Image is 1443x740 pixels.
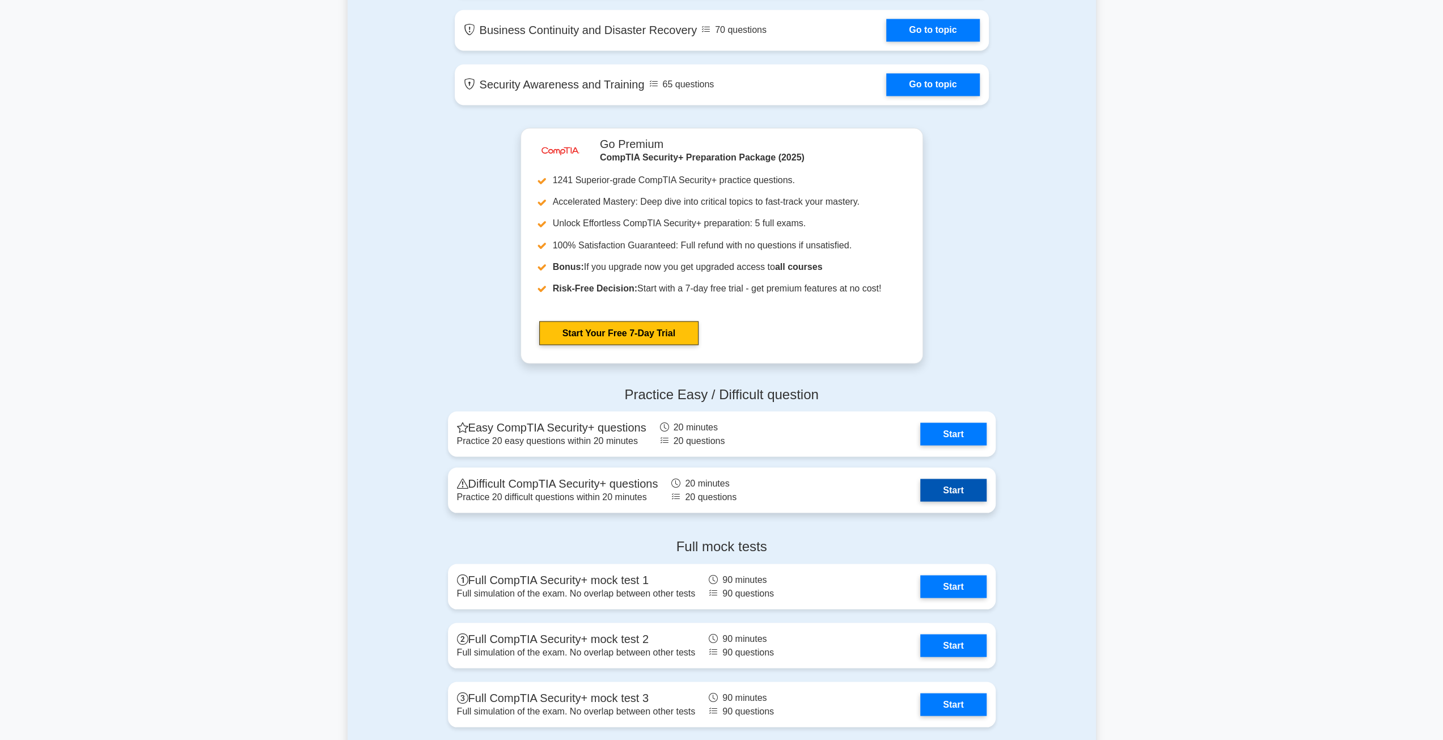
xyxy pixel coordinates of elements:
a: Start [920,422,986,445]
a: Start [920,634,986,657]
h4: Practice Easy / Difficult question [448,386,996,403]
a: Start [920,479,986,501]
a: Go to topic [886,19,979,41]
h4: Full mock tests [448,538,996,555]
a: Start Your Free 7-Day Trial [539,321,699,345]
a: Start [920,575,986,598]
a: Go to topic [886,73,979,96]
a: Start [920,693,986,716]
